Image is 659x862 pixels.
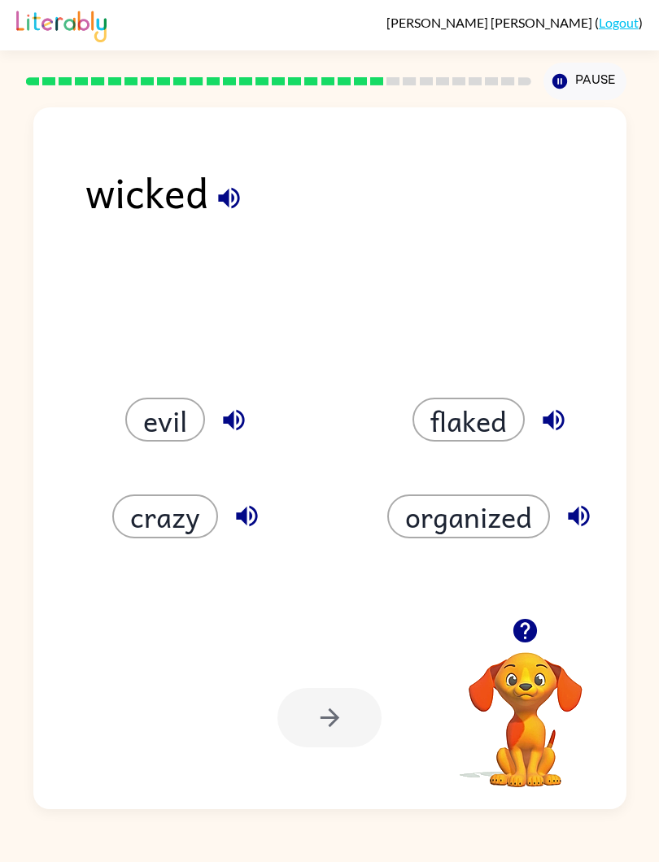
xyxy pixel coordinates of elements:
div: ( ) [386,15,643,30]
video: Your browser must support playing .mp4 files to use Literably. Please try using another browser. [444,627,607,790]
button: organized [387,494,550,538]
button: flaked [412,398,525,442]
button: evil [125,398,205,442]
button: Pause [543,63,626,100]
img: Literably [16,7,107,42]
button: crazy [112,494,218,538]
a: Logout [599,15,639,30]
div: wicked [85,160,626,270]
span: [PERSON_NAME] [PERSON_NAME] [386,15,595,30]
